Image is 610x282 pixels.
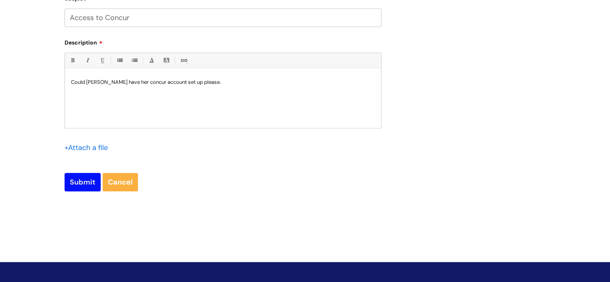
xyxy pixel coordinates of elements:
[65,37,381,46] label: Description
[65,143,68,152] span: +
[146,55,156,65] a: Font Color
[97,55,107,65] a: Underline(Ctrl-U)
[65,141,113,154] div: Attach a file
[71,79,375,86] p: Could [PERSON_NAME] have her concur account set up please.
[65,173,101,191] input: Submit
[114,55,124,65] a: • Unordered List (Ctrl-Shift-7)
[161,55,171,65] a: Back Color
[178,55,188,65] a: Link
[82,55,92,65] a: Italic (Ctrl-I)
[67,55,77,65] a: Bold (Ctrl-B)
[129,55,139,65] a: 1. Ordered List (Ctrl-Shift-8)
[103,173,138,191] a: Cancel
